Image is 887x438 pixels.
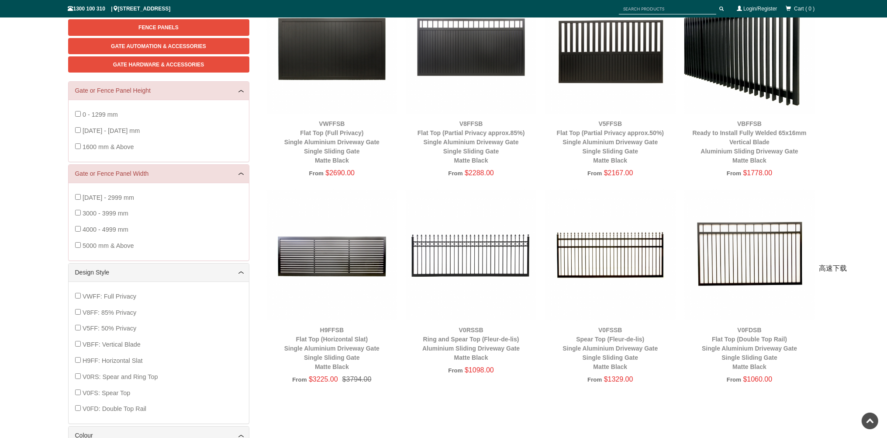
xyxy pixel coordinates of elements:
span: From [292,376,307,383]
span: $3225.00 [309,375,338,383]
input: SEARCH PRODUCTS [619,3,716,14]
a: V8FFSBFlat Top (Partial Privacy approx.85%)Single Aluminium Driveway GateSingle Sliding GateMatte... [418,120,525,164]
span: V0RS: Spear and Ring Top [83,373,158,380]
span: $2690.00 [325,169,355,177]
a: VBFFSBReady to Install Fully Welded 65x16mm Vertical BladeAluminium Sliding Driveway GateMatte Black [693,120,807,164]
span: $1329.00 [604,375,633,383]
span: From [727,170,741,177]
span: $2167.00 [604,169,633,177]
span: 1600 mm & Above [83,143,134,150]
span: Fence Panels [138,24,179,31]
img: H9FFSB - Flat Top (Horizontal Slat) - Single Aluminium Driveway Gate - Single Sliding Gate - Matt... [267,190,397,320]
span: Gate Hardware & Accessories [113,62,204,68]
a: Gate or Fence Panel Height [75,86,242,95]
img: V0FSSB - Spear Top (Fleur-de-lis) - Single Aluminium Driveway Gate - Single Sliding Gate - Matte ... [545,190,676,320]
span: [DATE] - 2999 mm [83,194,134,201]
img: V0FDSB - Flat Top (Double Top Rail) - Single Aluminium Driveway Gate - Single Sliding Gate - Matt... [684,190,815,320]
span: From [448,367,462,374]
a: V0RSSBRing and Spear Top (Fleur-de-lis)Aluminium Sliding Driveway GateMatte Black [422,327,520,361]
a: Gate Automation & Accessories [68,38,249,54]
a: V0FSSBSpear Top (Fleur-de-lis)Single Aluminium Driveway GateSingle Sliding GateMatte Black [563,327,658,370]
span: [DATE] - [DATE] mm [83,127,140,134]
span: 0 - 1299 mm [83,111,118,118]
a: Gate Hardware & Accessories [68,56,249,73]
a: VWFFSBFlat Top (Full Privacy)Single Aluminium Driveway GateSingle Sliding GateMatte Black [284,120,380,164]
a: V5FFSBFlat Top (Partial Privacy approx.50%)Single Aluminium Driveway GateSingle Sliding GateMatte... [557,120,664,164]
span: V8FF: 85% Privacy [83,309,136,316]
a: Gate or Fence Panel Width [75,169,242,178]
span: 3000 - 3999 mm [83,210,128,217]
span: V0FS: Spear Top [83,389,130,396]
span: From [587,170,602,177]
img: V0RSSB - Ring and Spear Top (Fleur-de-lis) - Aluminium Sliding Driveway Gate - Matte Black - Gate... [406,190,536,320]
span: 1300 100 310 | [STREET_ADDRESS] [68,6,171,12]
span: Cart ( 0 ) [794,6,815,12]
a: Design Style [75,268,242,277]
span: From [448,170,462,177]
a: V0FDSBFlat Top (Double Top Rail)Single Aluminium Driveway GateSingle Sliding GateMatte Black [702,327,797,370]
a: H9FFSBFlat Top (Horizontal Slat)Single Aluminium Driveway GateSingle Sliding GateMatte Black [284,327,380,370]
span: $1098.00 [465,366,494,374]
span: V5FF: 50% Privacy [83,325,136,332]
span: V0FD: Double Top Rail [83,405,146,412]
a: Fence Panels [68,19,249,35]
span: Gate Automation & Accessories [111,43,206,49]
span: 5000 mm & Above [83,242,134,249]
span: VBFF: Vertical Blade [83,341,141,348]
span: From [587,376,602,383]
span: From [309,170,324,177]
span: VWFF: Full Privacy [83,293,136,300]
iframe: LiveChat chat widget [712,204,887,407]
span: $1778.00 [743,169,773,177]
span: 4000 - 4999 mm [83,226,128,233]
span: H9FF: Horizontal Slat [83,357,143,364]
span: $2288.00 [465,169,494,177]
span: $3794.00 [338,375,372,383]
a: Login/Register [743,6,777,12]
